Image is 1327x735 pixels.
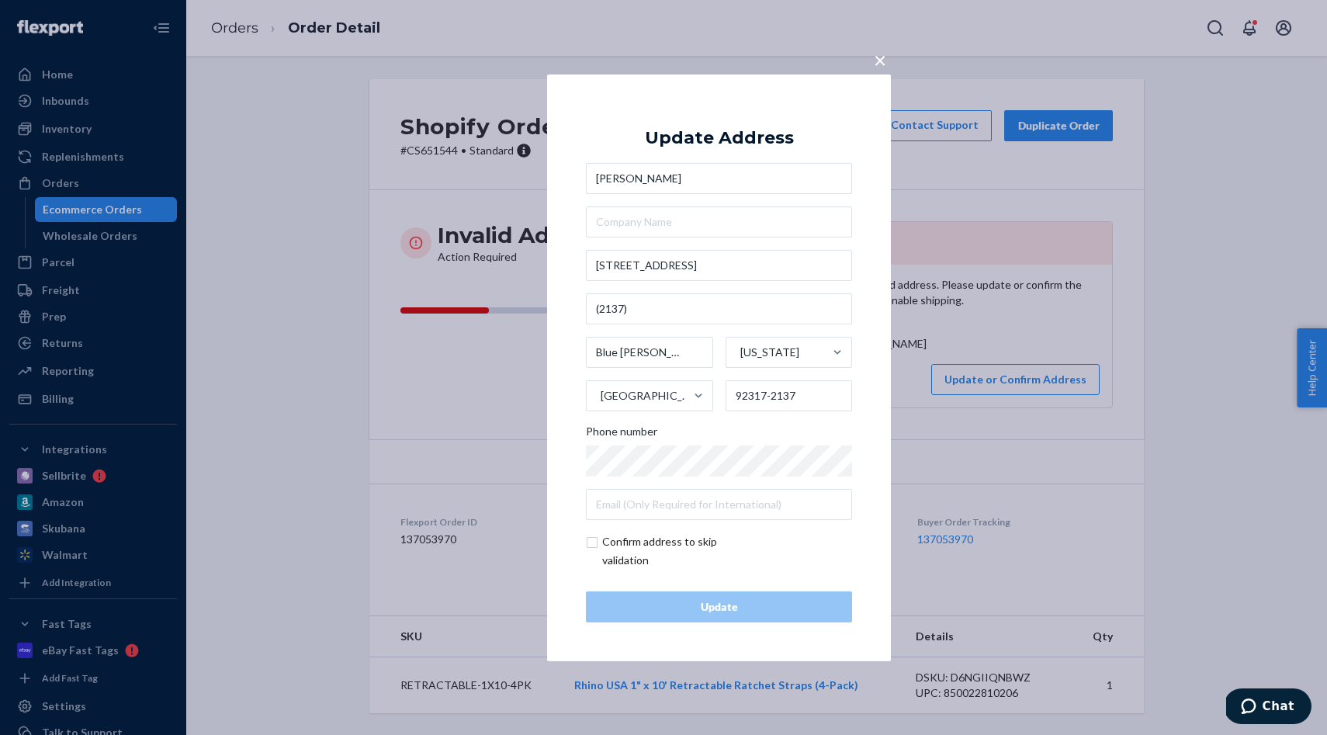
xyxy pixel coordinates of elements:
input: Email (Only Required for International) [586,489,852,520]
span: Phone number [586,424,657,446]
div: Update Address [645,128,794,147]
div: [GEOGRAPHIC_DATA] [601,388,692,404]
input: [GEOGRAPHIC_DATA] [599,380,601,411]
span: × [874,46,886,72]
input: ZIP Code [726,380,853,411]
div: Update [599,599,839,615]
input: Street Address [586,250,852,281]
button: Update [586,591,852,622]
input: [US_STATE] [739,337,740,368]
input: First & Last Name [586,163,852,194]
iframe: Opens a widget where you can chat to one of our agents [1226,688,1311,727]
input: City [586,337,713,368]
div: [US_STATE] [740,345,799,360]
input: Company Name [586,206,852,237]
input: Street Address 2 (Optional) [586,293,852,324]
